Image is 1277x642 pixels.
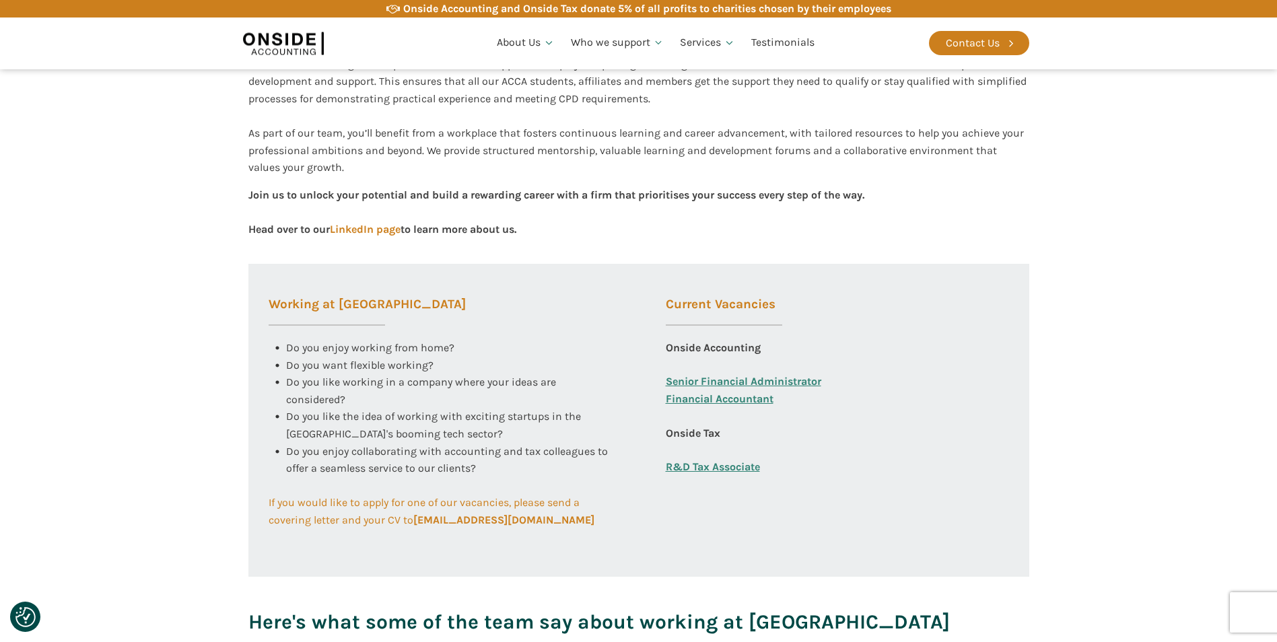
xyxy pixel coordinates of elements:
a: Senior Financial Administrator [666,373,821,390]
h3: Current Vacancies [666,298,782,326]
div: Onside Tax [666,425,720,458]
a: R&D Tax Associate [666,458,760,476]
a: About Us [489,20,563,66]
a: If you would like to apply for one of our vacancies, please send a covering letter and your CV to... [269,494,612,528]
span: Do you want flexible working? [286,359,434,371]
a: Financial Accountant [666,390,773,425]
img: Onside Accounting [243,28,324,59]
span: If you would like to apply for one of our vacancies, please send a covering letter and your CV to [269,496,594,526]
div: At Onside Accounting, we are proud to be an ACCA Approved Employer, a prestigious recognition tha... [248,56,1029,176]
img: Revisit consent button [15,607,36,627]
span: Do you enjoy working from home? [286,341,454,354]
b: [EMAIL_ADDRESS][DOMAIN_NAME] [413,513,594,526]
h3: Here's what some of the team say about working at [GEOGRAPHIC_DATA] [248,604,950,641]
h3: Working at [GEOGRAPHIC_DATA] [269,298,466,326]
a: Contact Us [929,31,1029,55]
a: Who we support [563,20,672,66]
span: Do you like the idea of working with exciting startups in the [GEOGRAPHIC_DATA]'s booming tech se... [286,410,584,440]
span: Do you like working in a company where your ideas are considered? [286,376,559,406]
div: Contact Us [946,34,1000,52]
div: Join us to unlock your potential and build a rewarding career with a firm that prioritises your s... [248,186,864,237]
span: Do you enjoy collaborating with accounting and tax colleagues to offer a seamless service to our ... [286,445,611,475]
div: Onside Accounting [666,339,761,373]
button: Consent Preferences [15,607,36,627]
a: Testimonials [743,20,823,66]
a: LinkedIn page [330,223,401,236]
a: Services [672,20,743,66]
